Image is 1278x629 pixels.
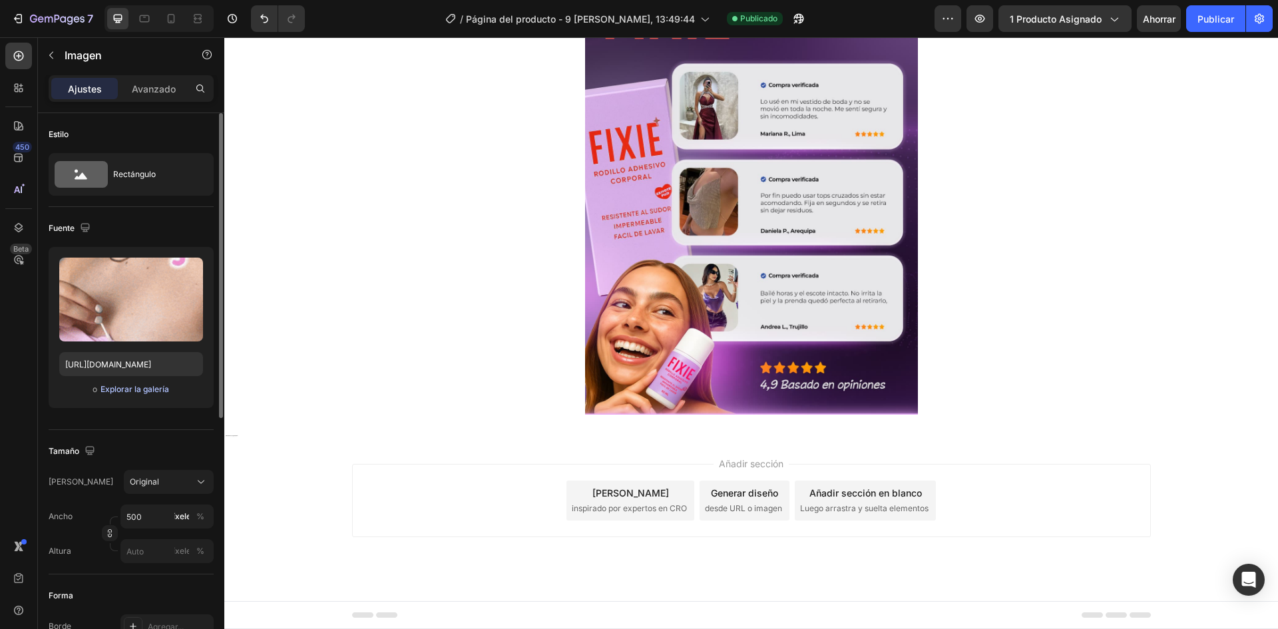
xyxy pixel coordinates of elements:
button: 1 producto asignado [998,5,1132,32]
iframe: Área de diseño [224,37,1278,629]
font: Explorar la galería [101,384,169,394]
button: Publicar [1186,5,1245,32]
font: desde URL o imagen [481,466,558,476]
font: Ancho [49,511,73,521]
font: / [460,13,463,25]
font: 7 [87,12,93,25]
input: https://ejemplo.com/imagen.jpg [59,352,203,376]
font: inspirado por expertos en CRO [347,466,463,476]
font: Ajustes [68,83,102,95]
font: Tamaño [49,446,79,456]
font: Luego arrastra y suelta elementos [576,466,704,476]
font: Rectángulo [113,169,156,179]
font: Añadir sección [495,421,559,432]
font: Página del producto - 9 [PERSON_NAME], 13:49:44 [466,13,695,25]
font: Imagen [65,49,102,62]
img: imagen de vista previa [59,258,203,341]
div: Deshacer/Rehacer [251,5,305,32]
font: % [196,511,204,521]
font: Añadir sección en blanco [585,450,698,461]
button: % [174,509,190,524]
font: Altura [49,546,71,556]
button: % [174,543,190,559]
p: Imagen [65,47,178,63]
font: Original [130,477,159,487]
font: ¡RESISTENTE EN CUALQUIER PRENDA! [1,398,13,399]
font: o [93,384,97,394]
font: Estilo [49,129,69,139]
font: [PERSON_NAME] [368,450,445,461]
input: píxeles% [120,539,214,563]
button: 7 [5,5,99,32]
font: Forma [49,590,73,600]
font: Beta [13,244,29,254]
button: Ahorrar [1137,5,1181,32]
button: píxeles [192,543,208,559]
input: píxeles% [120,505,214,528]
font: Publicado [740,13,777,23]
font: 450 [15,142,29,152]
button: Explorar la galería [100,383,170,396]
font: % [196,546,204,556]
button: píxeles [192,509,208,524]
font: 1 producto asignado [1010,13,1102,25]
font: píxeles [168,546,195,556]
div: Abrir Intercom Messenger [1233,564,1265,596]
font: píxeles [168,511,195,521]
font: Fuente [49,223,75,233]
font: Publicar [1197,13,1234,25]
font: Ahorrar [1143,13,1175,25]
font: [PERSON_NAME] [49,477,113,487]
button: Original [124,470,214,494]
font: Generar diseño [487,450,554,461]
font: Avanzado [132,83,176,95]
